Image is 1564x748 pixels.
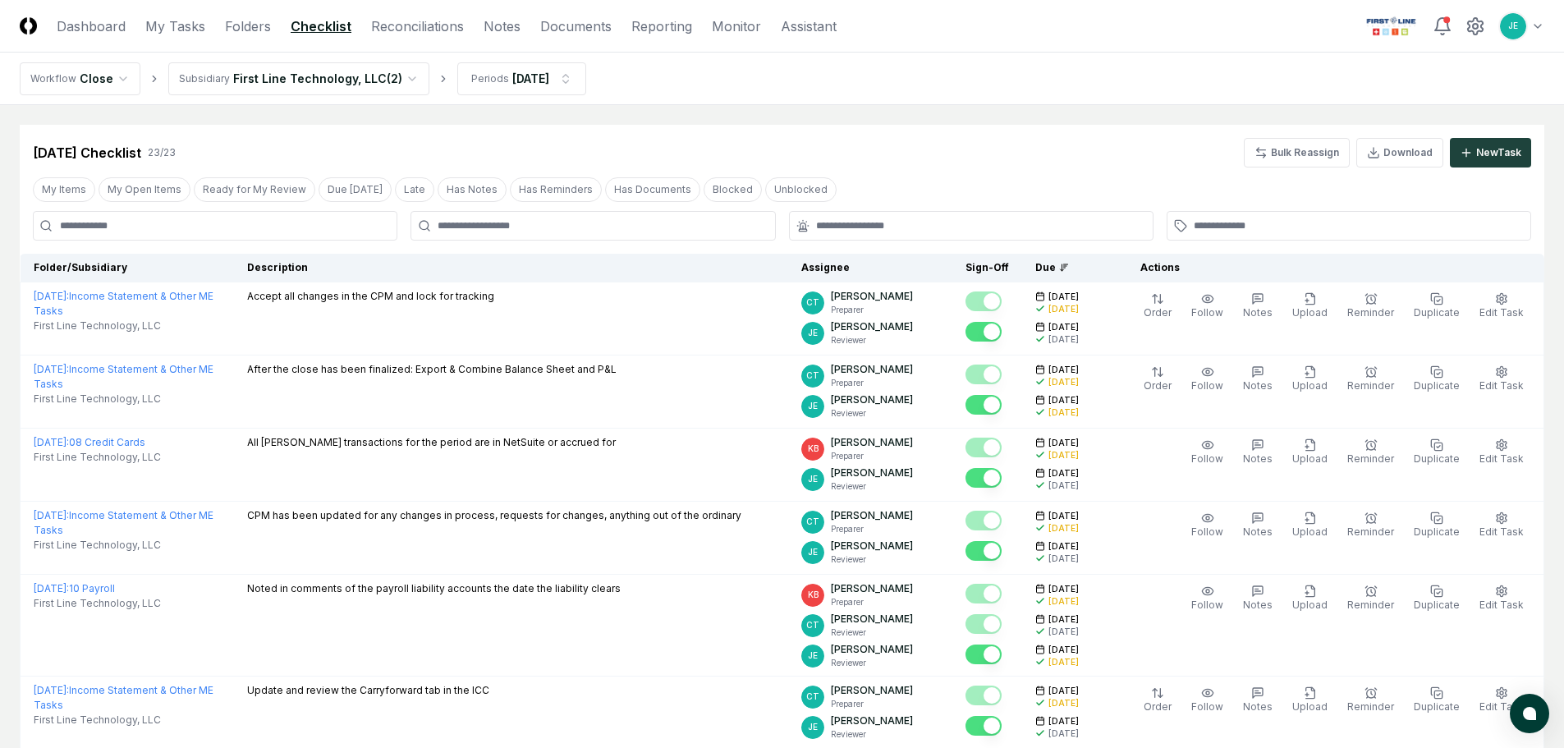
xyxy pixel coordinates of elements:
span: Duplicate [1414,306,1460,319]
div: [DATE] [1048,697,1079,709]
span: Reminder [1347,599,1394,611]
button: Duplicate [1410,581,1463,616]
div: [DATE] [1048,449,1079,461]
p: [PERSON_NAME] [831,392,913,407]
span: Duplicate [1414,599,1460,611]
button: Follow [1188,362,1227,397]
button: Mark complete [965,395,1002,415]
span: JE [808,649,818,662]
p: Preparer [831,698,913,710]
p: [PERSON_NAME] [831,539,913,553]
div: Periods [471,71,509,86]
p: Reviewer [831,407,913,420]
button: Blocked [704,177,762,202]
p: Preparer [831,596,913,608]
button: Bulk Reassign [1244,138,1350,167]
span: Reminder [1347,379,1394,392]
p: [PERSON_NAME] [831,289,913,304]
p: Reviewer [831,480,913,493]
button: Follow [1188,435,1227,470]
button: Mark complete [965,584,1002,603]
span: [DATE] : [34,509,69,521]
p: [PERSON_NAME] [831,362,913,377]
button: Due Today [319,177,392,202]
button: Reminder [1344,683,1397,718]
span: First Line Technology, LLC [34,392,161,406]
span: Follow [1191,525,1223,538]
button: My Open Items [99,177,190,202]
div: [DATE] [1048,480,1079,492]
button: Mark complete [965,541,1002,561]
span: CT [806,516,819,528]
p: [PERSON_NAME] [831,714,913,728]
button: Reminder [1344,289,1397,324]
img: Logo [20,17,37,34]
button: Mark complete [965,645,1002,664]
span: Edit Task [1479,599,1524,611]
span: JE [808,400,818,412]
a: [DATE]:08 Credit Cards [34,436,145,448]
button: Upload [1289,683,1331,718]
span: CT [806,619,819,631]
a: My Tasks [145,16,205,36]
span: First Line Technology, LLC [34,450,161,465]
div: Due [1035,260,1101,275]
button: Edit Task [1476,362,1527,397]
div: [DATE] [1048,553,1079,565]
button: Order [1140,683,1175,718]
div: [DATE] [1048,303,1079,315]
span: Notes [1243,452,1273,465]
button: Unblocked [765,177,837,202]
button: Has Reminders [510,177,602,202]
button: Mark complete [965,438,1002,457]
p: Accept all changes in the CPM and lock for tracking [247,289,494,304]
div: [DATE] [1048,626,1079,638]
span: Follow [1191,599,1223,611]
span: Order [1144,379,1172,392]
button: Mark complete [965,716,1002,736]
button: Follow [1188,581,1227,616]
div: [DATE] [1048,656,1079,668]
span: Edit Task [1479,452,1524,465]
button: Mark complete [965,291,1002,311]
button: Download [1356,138,1443,167]
span: Edit Task [1479,379,1524,392]
button: Mark complete [965,614,1002,634]
span: Notes [1243,379,1273,392]
span: JE [808,473,818,485]
div: Actions [1127,260,1531,275]
span: Duplicate [1414,525,1460,538]
p: Reviewer [831,657,913,669]
span: First Line Technology, LLC [34,713,161,727]
img: First Line Technology logo [1363,13,1420,39]
button: Order [1140,289,1175,324]
p: [PERSON_NAME] [831,642,913,657]
p: [PERSON_NAME] [831,435,913,450]
span: Upload [1292,599,1328,611]
span: JE [1508,20,1518,32]
button: NewTask [1450,138,1531,167]
button: Mark complete [965,511,1002,530]
span: Upload [1292,452,1328,465]
span: Notes [1243,599,1273,611]
span: Follow [1191,306,1223,319]
span: Order [1144,306,1172,319]
button: Notes [1240,362,1276,397]
button: Periods[DATE] [457,62,586,95]
div: 23 / 23 [148,145,176,160]
span: [DATE] [1048,510,1079,522]
p: Reviewer [831,728,913,741]
span: [DATE] [1048,644,1079,656]
span: Reminder [1347,700,1394,713]
button: Edit Task [1476,289,1527,324]
a: Reporting [631,16,692,36]
div: Subsidiary [179,71,230,86]
span: Notes [1243,306,1273,319]
span: [DATE] : [34,436,69,448]
span: CT [806,369,819,382]
button: Edit Task [1476,508,1527,543]
span: [DATE] : [34,363,69,375]
p: CPM has been updated for any changes in process, requests for changes, anything out of the ordinary [247,508,741,523]
span: Order [1144,700,1172,713]
div: [DATE] [1048,333,1079,346]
